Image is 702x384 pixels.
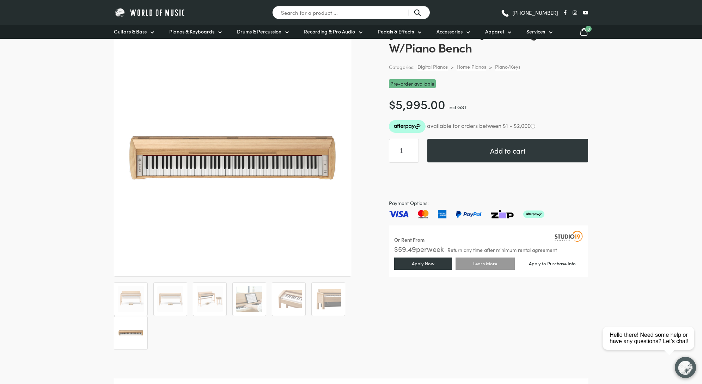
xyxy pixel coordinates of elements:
a: Home Pianos [457,63,486,70]
span: Apparel [485,28,504,35]
img: Roland Kiyola KF10 [276,286,302,312]
h1: [PERSON_NAME] KF-10 Digital Piano W/Piano Bench [389,25,588,55]
a: Apply to Purchase Info [518,258,586,269]
img: Roland Kiyola KF10 [315,286,341,312]
a: [PHONE_NUMBER] [501,7,558,18]
span: Pedals & Effects [378,28,414,35]
span: incl GST [448,104,467,111]
img: Roland Kiyola KF10 [118,286,144,312]
span: 0 [585,26,592,32]
div: Or Rent From [394,236,425,244]
span: $ 59.49 [394,244,416,254]
img: Roland Kiyola KF10 [197,286,223,312]
span: $ [389,95,396,112]
span: [PHONE_NUMBER] [512,10,558,15]
span: per week [416,244,444,254]
a: Learn More [456,258,515,270]
iframe: Chat with our support team [600,306,702,384]
div: > [489,64,492,70]
img: World of Music [114,7,186,18]
span: Recording & Pro Audio [304,28,355,35]
span: Categories: [389,63,415,71]
img: Pay with Master card, Visa, American Express and Paypal [389,210,544,218]
iframe: PayPal [389,171,588,191]
span: Guitars & Bass [114,28,147,35]
div: > [451,64,454,70]
img: Roland Kiyola KF10 [118,320,144,346]
img: Roland Kiyola KF10 [157,286,183,312]
span: Accessories [437,28,463,35]
input: Product quantity [389,139,419,163]
span: Pianos & Keyboards [169,28,214,35]
a: Apply Now [394,258,452,270]
input: Search for a product ... [272,6,430,19]
span: Services [526,28,545,35]
img: Roland Kiyola KF10 [236,286,262,312]
img: Studio19 Rentals [555,231,583,241]
bdi: 5,995.00 [389,95,445,112]
a: Digital Pianos [417,63,448,70]
span: Return any time after minimum rental agreement [447,247,557,252]
a: Piano/Keys [495,63,520,70]
span: Payment Options: [389,199,588,207]
span: Drums & Percussion [237,28,281,35]
button: Add to cart [427,139,588,162]
span: Pre-order available [389,79,436,88]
